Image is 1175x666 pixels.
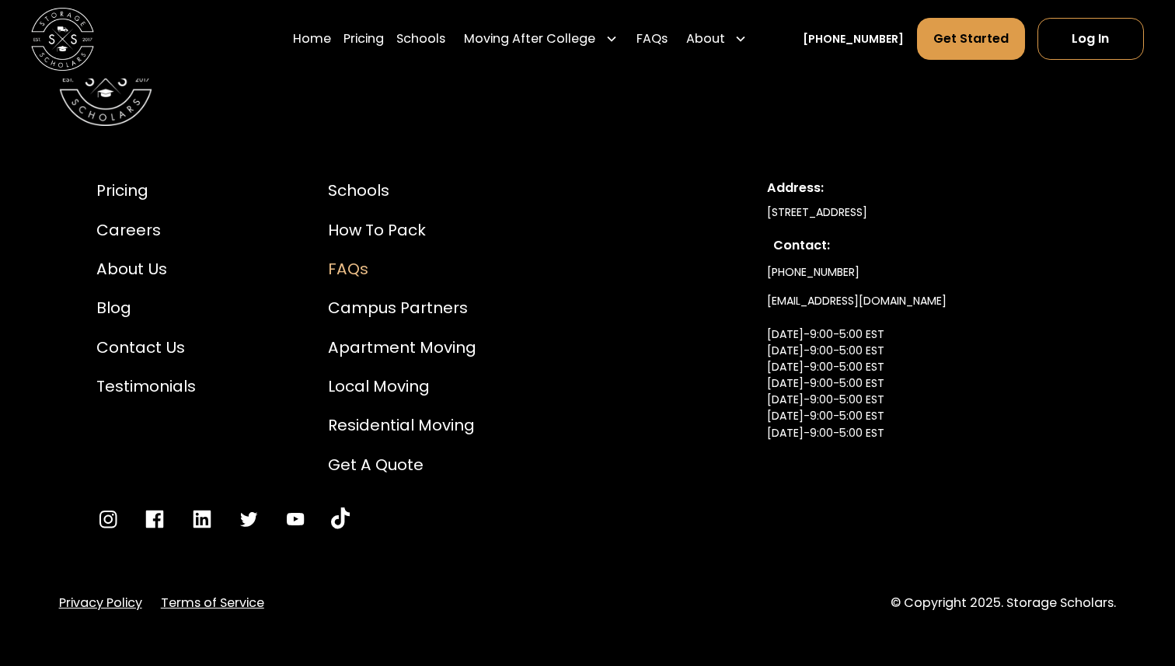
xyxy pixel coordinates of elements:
a: Get Started [917,18,1025,60]
a: Local Moving [328,375,476,398]
div: Moving After College [458,17,623,61]
a: About Us [96,257,196,281]
div: Contact: [773,236,1072,255]
div: © Copyright 2025. Storage Scholars. [891,594,1116,612]
a: [PHONE_NUMBER] [803,31,904,47]
div: Moving After College [464,30,595,48]
a: Go to YouTube [284,507,307,531]
img: Storage Scholars main logo [31,8,94,71]
div: [STREET_ADDRESS] [767,204,1079,221]
a: Residential Moving [328,413,476,437]
a: Go to Twitter [237,507,260,531]
a: Privacy Policy [59,594,142,612]
a: Pricing [343,17,384,61]
a: Go to YouTube [331,507,350,531]
a: Pricing [96,179,196,202]
a: Campus Partners [328,296,476,319]
div: About [680,17,753,61]
a: Go to LinkedIn [190,507,214,531]
a: Apartment Moving [328,336,476,359]
img: Storage Scholars Logomark. [59,32,153,126]
a: Log In [1037,18,1144,60]
a: Contact Us [96,336,196,359]
a: Go to Facebook [143,507,166,531]
a: FAQs [636,17,668,61]
a: Schools [328,179,476,202]
a: FAQs [328,257,476,281]
a: Terms of Service [161,594,264,612]
a: [PHONE_NUMBER] [767,258,859,287]
a: Schools [396,17,445,61]
a: Go to Instagram [96,507,120,531]
a: Get a Quote [328,453,476,476]
a: Home [293,17,331,61]
a: [EMAIL_ADDRESS][DOMAIN_NAME][DATE]-9:00-5:00 EST[DATE]-9:00-5:00 EST[DATE]-9:00-5:00 EST[DATE]-9:... [767,287,947,480]
div: Address: [767,179,1079,197]
a: Blog [96,296,196,319]
a: How to Pack [328,218,476,242]
div: About [686,30,725,48]
a: Careers [96,218,196,242]
a: Testimonials [96,375,196,398]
